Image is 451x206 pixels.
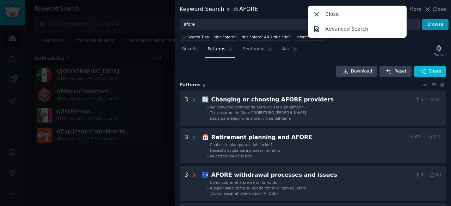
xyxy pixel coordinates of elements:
[187,35,209,39] span: Search Tips
[203,83,205,88] span: 8
[210,154,253,158] span: Mi estrategia de retiro!
[185,95,188,121] div: 3
[207,148,209,153] div: -
[207,154,209,158] div: -
[210,116,291,120] span: Duda para elegir una afore , no se del tema
[240,44,275,58] a: Sentiment
[240,33,291,41] a: title:"afore" AND title:"de"
[207,116,209,121] div: -
[210,143,273,147] span: Cuál es tu plan para la jubilación?
[434,52,444,57] div: Track
[210,105,303,109] span: Me conviene cambiar de afore de XXI a Banamex?
[207,186,209,191] div: -
[409,6,422,13] span: More
[433,6,446,13] span: Close
[280,44,300,58] a: Ask
[202,96,209,103] span: 🔄
[414,172,423,178] span: 0
[205,44,235,58] a: Patterns
[180,19,420,31] input: Try a keyword related to your business
[429,68,441,75] span: Share
[207,191,209,196] div: -
[414,97,423,103] span: 4
[207,180,209,185] div: -
[210,180,277,185] span: Cómo cobrar el afore de un fallecido
[210,191,278,195] span: ¿Cómo sacar el dinero de mi AFORE?
[414,66,446,77] button: Share
[423,134,424,141] span: ·
[180,5,258,14] div: Keyword Search AFORE
[207,105,209,110] div: -
[202,134,209,141] span: 📅
[351,68,372,75] span: Download
[185,133,188,158] div: 3
[241,35,290,39] div: title:"afore" AND title:"de"
[422,19,449,31] button: Browse
[210,186,307,190] span: Alguien sabe cómo se puede retirar dinero del afore
[207,142,209,147] div: -
[394,68,406,75] span: Reset
[208,46,225,52] span: Patterns
[180,44,200,58] a: Results
[427,134,441,141] span: 111
[210,148,280,152] span: Necesito ayuda para planear mi retiro
[325,11,339,18] p: Close
[243,46,265,52] span: Sentiment
[211,171,412,180] div: AFORE withdrawal processes and issues
[211,95,412,104] div: Changing or choosing AFORE providers
[213,33,237,41] a: title:"afore"
[424,6,446,13] button: Close
[182,46,198,52] span: Results
[180,33,210,41] button: Search Tips
[210,111,306,115] span: Traspasarme de Afore PROFUTURO [PERSON_NAME]
[336,66,377,77] a: Download
[215,35,236,39] div: title:"afore"
[426,172,427,178] span: ·
[211,133,407,142] div: Retirement planning and AFORE
[296,35,325,39] div: "afore" OR "de"
[227,6,230,13] span: in
[430,172,441,178] span: 43
[282,46,290,52] span: Ask
[309,21,406,36] a: Advanced Search
[180,82,200,88] span: Pattern s
[409,134,420,141] span: 67
[379,66,411,77] button: Reset
[202,171,209,178] span: 🏧
[325,25,368,33] p: Advanced Search
[402,6,422,13] button: More
[426,97,427,103] span: ·
[207,110,209,115] div: -
[432,43,446,58] button: Track
[294,33,326,41] a: "afore" OR "de"
[430,97,441,103] span: 51
[185,171,188,196] div: 3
